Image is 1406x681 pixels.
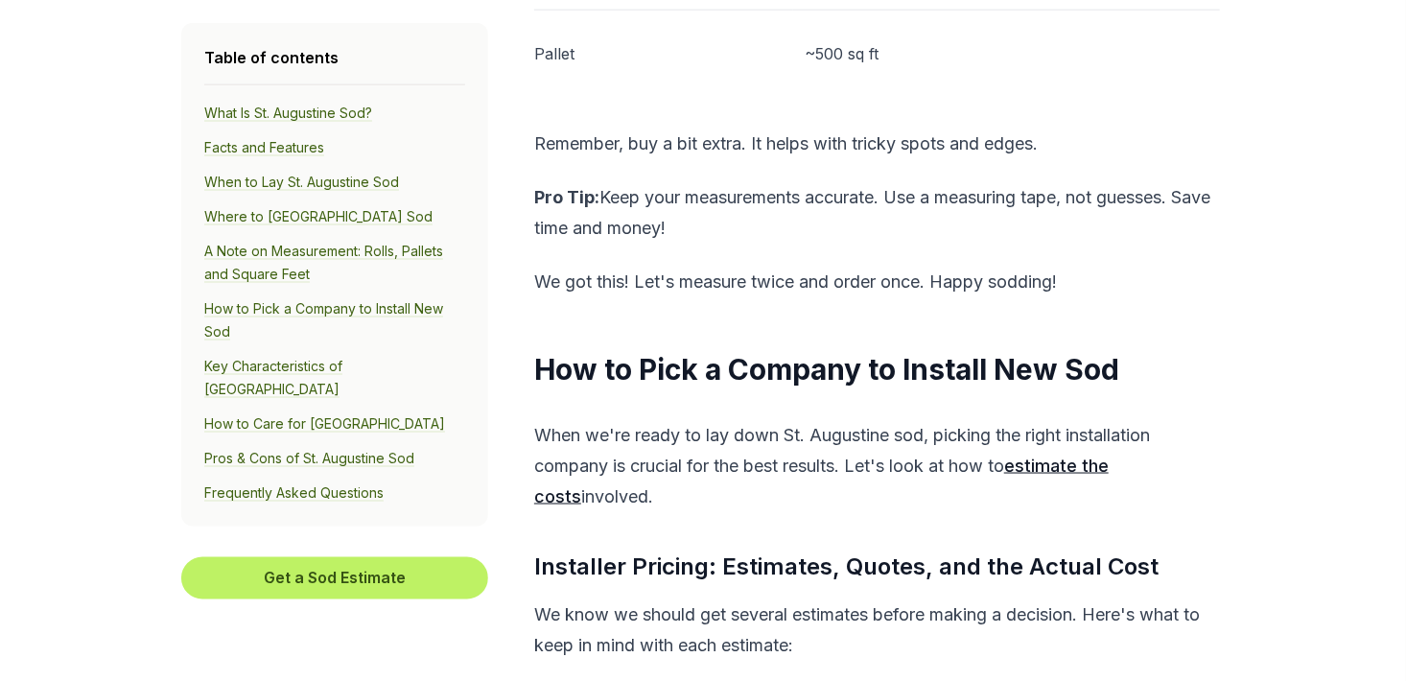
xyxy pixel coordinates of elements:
b: Pro Tip: [534,187,599,207]
a: What Is St. Augustine Sod? [204,105,372,122]
p: When we're ready to lay down St. Augustine sod, picking the right installation company is crucial... [534,420,1220,512]
p: Pallet [534,42,782,65]
h4: Table of contents [204,46,465,69]
a: Key Characteristics of [GEOGRAPHIC_DATA] [204,358,342,398]
p: Remember, buy a bit extra. It helps with tricky spots and edges. [534,129,1220,159]
button: Get a Sod Estimate [181,557,488,599]
h2: How to Pick a Company to Install New Sod [534,351,1220,389]
a: A Note on Measurement: Rolls, Pallets and Square Feet [204,243,443,283]
a: How to Pick a Company to Install New Sod [204,300,443,340]
a: Pros & Cons of St. Augustine Sod [204,450,414,467]
p: Keep your measurements accurate. Use a measuring tape, not guesses. Save time and money! [534,182,1220,244]
p: We know we should get several estimates before making a decision. Here's what to keep in mind wit... [534,600,1220,662]
a: Facts and Features [204,139,324,156]
p: ~500 sq ft [805,42,1220,65]
p: We got this! Let's measure twice and order once. Happy sodding! [534,267,1220,297]
a: estimate the costs [534,456,1109,506]
a: Where to [GEOGRAPHIC_DATA] Sod [204,208,433,225]
a: How to Care for [GEOGRAPHIC_DATA] [204,415,445,433]
a: When to Lay St. Augustine Sod [204,174,399,191]
h3: Installer Pricing: Estimates, Quotes, and the Actual Cost [534,551,1220,585]
a: Frequently Asked Questions [204,484,384,502]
